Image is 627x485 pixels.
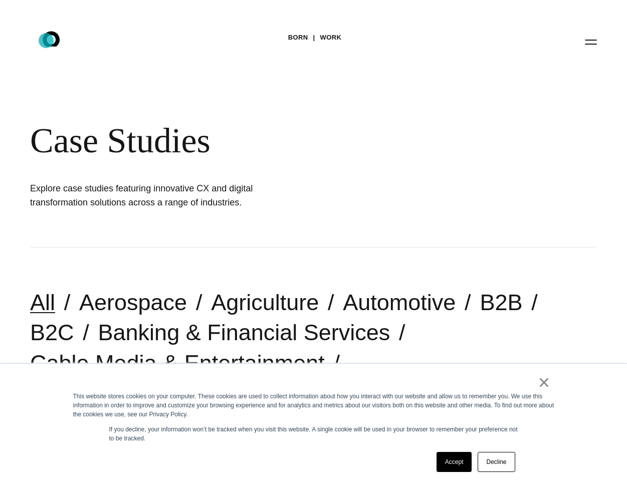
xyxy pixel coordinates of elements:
a: Automotive [343,290,456,315]
a: Aerospace [79,290,187,315]
a: Banking & Financial Services [98,320,390,345]
a: × [538,378,550,387]
a: Agriculture [211,290,319,315]
a: Cable Media & Entertainment [30,350,325,376]
div: This website stores cookies on your computer. These cookies are used to collect information about... [73,392,554,419]
p: If you decline, your information won’t be tracked when you visit this website. A single cookie wi... [109,425,518,443]
a: B2C [30,320,74,345]
a: B2B [480,290,522,315]
a: Work [320,30,342,45]
a: All [30,290,55,315]
div: Case Studies [30,120,451,161]
a: BORN [288,30,308,45]
a: Decline [478,452,515,472]
button: Open [579,31,603,52]
h1: Explore case studies featuring innovative CX and digital transformation solutions across a range ... [30,181,286,209]
a: Accept [437,452,472,472]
